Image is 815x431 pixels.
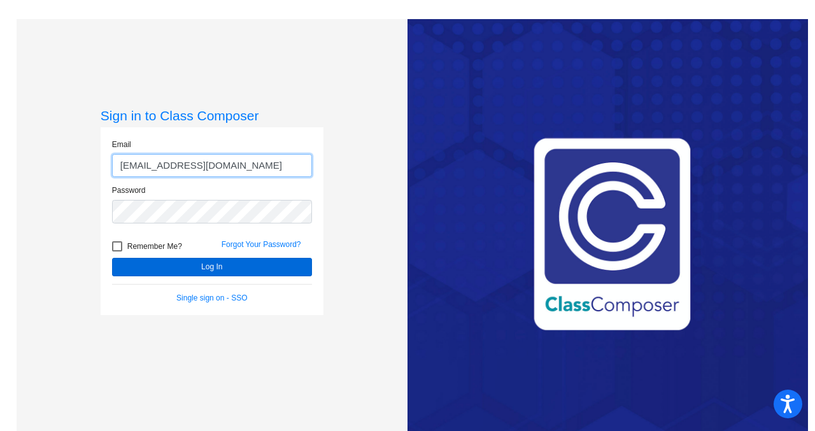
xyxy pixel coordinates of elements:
h3: Sign in to Class Composer [101,108,323,124]
a: Forgot Your Password? [222,240,301,249]
span: Remember Me? [127,239,182,254]
label: Password [112,185,146,196]
button: Log In [112,258,312,276]
a: Single sign on - SSO [176,293,247,302]
label: Email [112,139,131,150]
